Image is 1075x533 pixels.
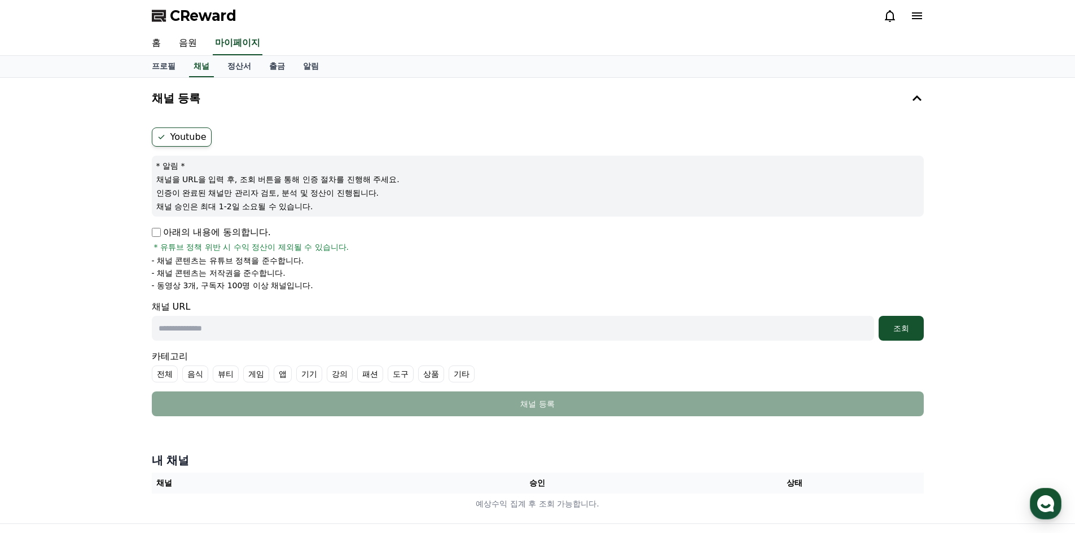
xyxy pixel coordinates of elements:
[152,494,924,514] td: 예상수익 집계 후 조회 가능합니다.
[152,127,212,147] label: Youtube
[152,92,201,104] h4: 채널 등록
[143,56,185,77] a: 프로필
[260,56,294,77] a: 출금
[449,365,475,382] label: 기타
[103,375,117,384] span: 대화
[74,358,146,386] a: 대화
[152,300,924,341] div: 채널 URL
[879,316,924,341] button: 조회
[666,473,923,494] th: 상태
[213,365,239,382] label: 뷰티
[152,365,178,382] label: 전체
[294,56,328,77] a: 알림
[152,350,924,382] div: 카테고리
[156,174,919,185] p: 채널을 URL을 입력 후, 조회 버튼을 통해 인증 절차를 진행해 주세요.
[152,7,236,25] a: CReward
[243,365,269,382] label: 게임
[156,201,919,212] p: 채널 승인은 최대 1-2일 소요될 수 있습니다.
[418,365,444,382] label: 상품
[147,82,928,114] button: 채널 등록
[174,375,188,384] span: 설정
[170,32,206,55] a: 음원
[152,267,286,279] p: - 채널 콘텐츠는 저작권을 준수합니다.
[152,255,304,266] p: - 채널 콘텐츠는 유튜브 정책을 준수합니다.
[182,365,208,382] label: 음식
[213,32,262,55] a: 마이페이지
[883,323,919,334] div: 조회
[156,187,919,199] p: 인증이 완료된 채널만 관리자 검토, 분석 및 정산이 진행됩니다.
[174,398,901,409] div: 채널 등록
[152,452,924,468] h4: 내 채널
[152,473,409,494] th: 채널
[388,365,414,382] label: 도구
[143,32,170,55] a: 홈
[218,56,260,77] a: 정산서
[152,226,271,239] p: 아래의 내용에 동의합니다.
[170,7,236,25] span: CReward
[357,365,383,382] label: 패션
[327,365,353,382] label: 강의
[296,365,322,382] label: 기기
[36,375,42,384] span: 홈
[152,391,924,416] button: 채널 등록
[274,365,292,382] label: 앱
[154,241,349,253] span: * 유튜브 정책 위반 시 수익 정산이 제외될 수 있습니다.
[3,358,74,386] a: 홈
[189,56,214,77] a: 채널
[409,473,666,494] th: 승인
[146,358,217,386] a: 설정
[152,280,313,291] p: - 동영상 3개, 구독자 100명 이상 채널입니다.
